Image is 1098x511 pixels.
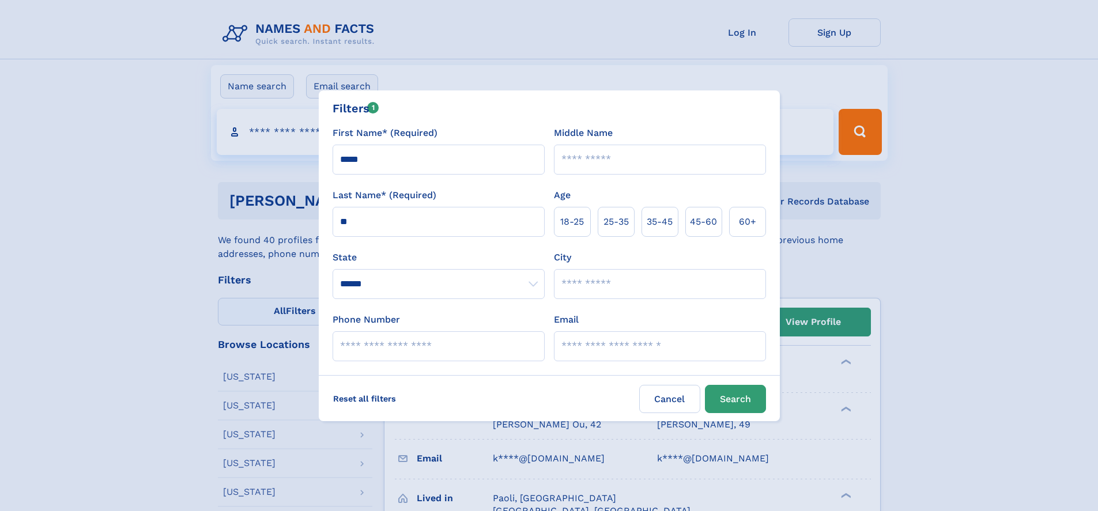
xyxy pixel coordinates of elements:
button: Search [705,385,766,413]
span: 45‑60 [690,215,717,229]
label: Reset all filters [326,385,403,412]
label: Phone Number [333,313,400,327]
label: Email [554,313,579,327]
label: Middle Name [554,126,613,140]
span: 18‑25 [560,215,584,229]
label: Cancel [639,385,700,413]
span: 35‑45 [647,215,673,229]
span: 25‑35 [603,215,629,229]
label: City [554,251,571,264]
label: Age [554,188,571,202]
div: Filters [333,100,379,117]
label: State [333,251,545,264]
span: 60+ [739,215,756,229]
label: Last Name* (Required) [333,188,436,202]
label: First Name* (Required) [333,126,437,140]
